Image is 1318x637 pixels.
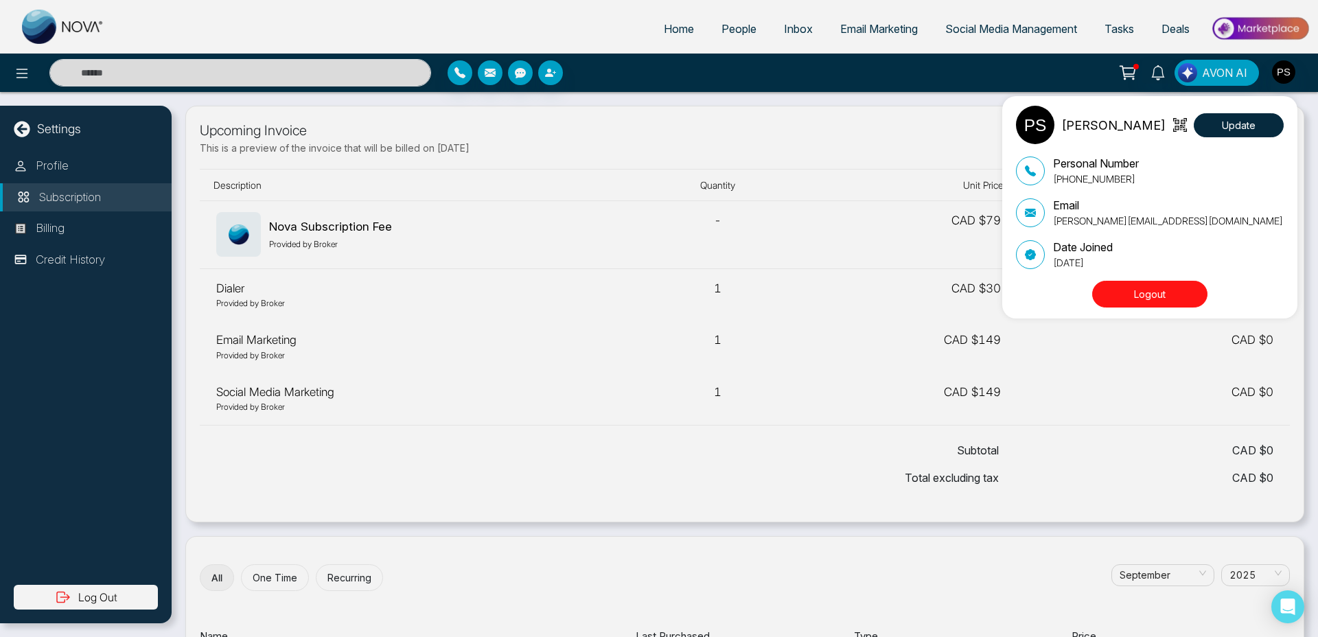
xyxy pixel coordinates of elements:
p: [DATE] [1053,255,1113,270]
p: Date Joined [1053,239,1113,255]
p: [PHONE_NUMBER] [1053,172,1139,186]
button: Logout [1092,281,1207,308]
button: Update [1194,113,1284,137]
p: [PERSON_NAME] [1061,116,1166,135]
p: Email [1053,197,1283,213]
div: Open Intercom Messenger [1271,590,1304,623]
p: Personal Number [1053,155,1139,172]
p: [PERSON_NAME][EMAIL_ADDRESS][DOMAIN_NAME] [1053,213,1283,228]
